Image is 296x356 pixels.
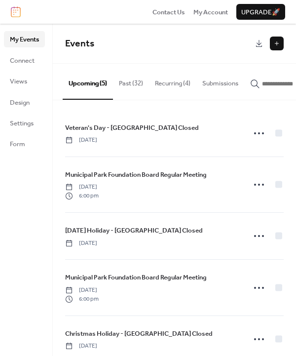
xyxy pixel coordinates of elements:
[4,73,45,89] a: Views
[196,64,244,98] button: Submissions
[149,64,196,98] button: Recurring (4)
[65,329,213,339] span: Christmas Holiday - [GEOGRAPHIC_DATA] Closed
[65,35,94,53] span: Events
[65,342,97,351] span: [DATE]
[65,295,99,304] span: 6:00 pm
[152,7,185,17] a: Contact Us
[65,226,203,236] span: [DATE] Holiday - [GEOGRAPHIC_DATA] Closed
[193,7,228,17] a: My Account
[65,225,203,236] a: [DATE] Holiday - [GEOGRAPHIC_DATA] Closed
[65,286,99,295] span: [DATE]
[65,122,199,133] a: Veteran's Day - [GEOGRAPHIC_DATA] Closed
[10,98,30,108] span: Design
[65,328,213,339] a: Christmas Holiday - [GEOGRAPHIC_DATA] Closed
[4,31,45,47] a: My Events
[10,139,25,149] span: Form
[10,56,35,66] span: Connect
[4,52,45,68] a: Connect
[65,239,97,248] span: [DATE]
[241,7,280,17] span: Upgrade 🚀
[65,192,99,200] span: 6:00 pm
[113,64,149,98] button: Past (32)
[63,64,113,99] button: Upcoming (5)
[4,136,45,152] a: Form
[10,77,27,86] span: Views
[65,136,97,145] span: [DATE]
[4,94,45,110] a: Design
[65,170,207,180] span: Municipal Park Foundation Board Regular Meeting
[65,169,207,180] a: Municipal Park Foundation Board Regular Meeting
[65,183,99,192] span: [DATE]
[10,35,39,44] span: My Events
[11,6,21,17] img: logo
[236,4,285,20] button: Upgrade🚀
[65,123,199,133] span: Veteran's Day - [GEOGRAPHIC_DATA] Closed
[4,115,45,131] a: Settings
[65,273,207,282] span: Municipal Park Foundation Board Regular Meeting
[65,272,207,283] a: Municipal Park Foundation Board Regular Meeting
[10,119,34,128] span: Settings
